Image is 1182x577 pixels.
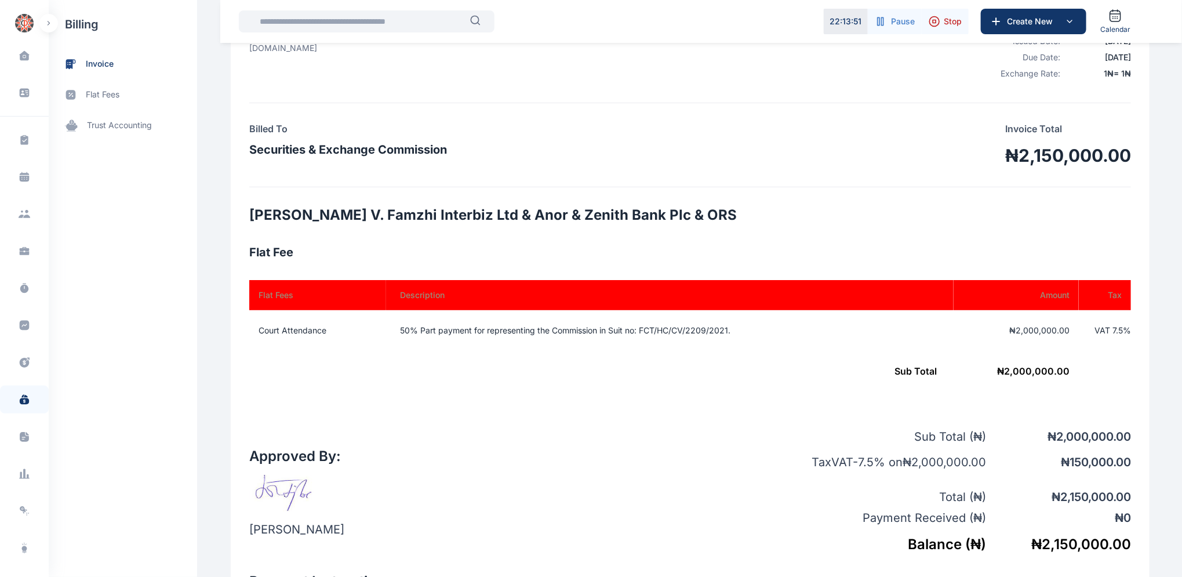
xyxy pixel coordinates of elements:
[868,9,922,34] button: Pause
[783,429,986,445] p: Sub Total ( ₦ )
[830,16,862,27] p: 22 : 13 : 51
[986,429,1131,445] p: ₦ 2,000,000.00
[922,9,969,34] button: Stop
[249,243,1131,262] h3: Flat Fee
[249,42,467,54] p: [DOMAIN_NAME]
[986,52,1061,63] div: Due Date:
[986,68,1061,79] div: Exchange Rate:
[249,475,323,512] img: signature
[86,89,119,101] span: flat fees
[86,58,114,70] span: invoice
[954,310,1079,351] td: ₦2,000,000.00
[386,310,954,351] td: 50% Part payment for representing the Commission in Suit no: FCT/HC/CV/2209/2021.
[783,454,986,470] p: Tax VAT - 7.5 % on ₦ 2,000,000.00
[986,535,1131,554] h5: ₦ 2,150,000.00
[1096,4,1135,39] a: Calendar
[954,280,1079,310] th: Amount
[1068,52,1131,63] div: [DATE]
[249,140,447,159] h3: Securities & Exchange Commission
[986,489,1131,505] p: ₦ 2,150,000.00
[49,110,197,141] a: trust accounting
[87,119,152,132] span: trust accounting
[249,447,344,466] h2: Approved By:
[1079,310,1131,351] td: VAT 7.5 %
[783,510,986,526] p: Payment Received ( ₦ )
[249,122,447,136] h4: Billed To
[891,16,915,27] span: Pause
[249,280,386,310] th: Flat Fees
[1005,145,1131,166] h1: ₦2,150,000.00
[783,535,986,554] h5: Balance ( ₦ )
[386,280,954,310] th: Description
[1002,16,1063,27] span: Create New
[986,510,1131,526] p: ₦ 0
[249,310,386,351] td: Court Attendance
[1005,122,1131,136] p: Invoice Total
[249,521,344,538] p: [PERSON_NAME]
[249,206,1131,224] h2: [PERSON_NAME] V. Famzhi Interbiz Ltd & Anor & Zenith Bank Plc & ORS
[981,9,1086,34] button: Create New
[1100,25,1130,34] span: Calendar
[783,489,986,505] p: Total ( ₦ )
[944,16,962,27] span: Stop
[1079,280,1131,310] th: Tax
[49,79,197,110] a: flat fees
[49,49,197,79] a: invoice
[986,454,1131,470] p: ₦ 150,000.00
[894,365,937,377] span: Sub Total
[249,351,1079,391] td: ₦ 2,000,000.00
[1068,68,1131,79] div: 1 ₦ = 1 ₦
